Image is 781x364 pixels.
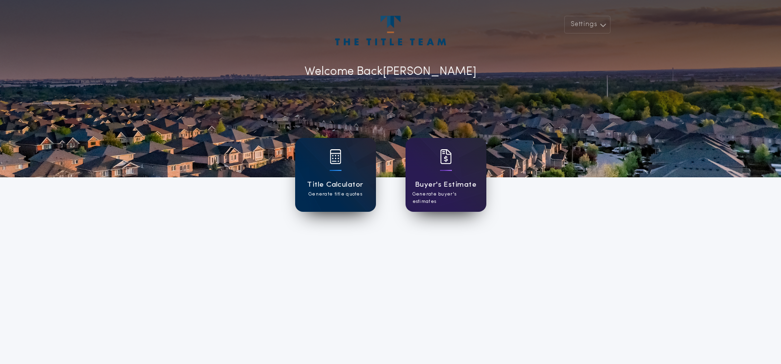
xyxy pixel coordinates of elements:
[308,191,362,198] p: Generate title quotes
[305,63,476,81] p: Welcome Back [PERSON_NAME]
[415,179,476,191] h1: Buyer's Estimate
[330,149,341,164] img: card icon
[412,191,479,205] p: Generate buyer's estimates
[335,16,445,45] img: account-logo
[307,179,363,191] h1: Title Calculator
[406,138,486,212] a: card iconBuyer's EstimateGenerate buyer's estimates
[440,149,452,164] img: card icon
[295,138,376,212] a: card iconTitle CalculatorGenerate title quotes
[564,16,611,33] button: Settings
